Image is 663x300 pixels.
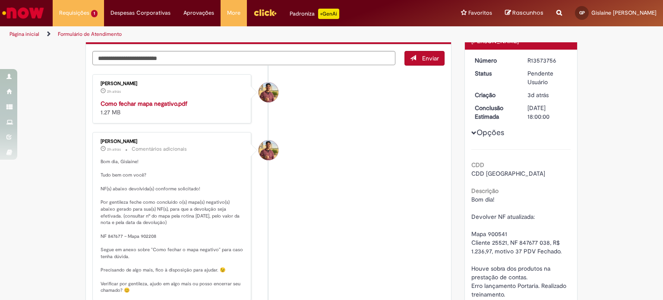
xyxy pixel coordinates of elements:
time: 30/09/2025 08:47:02 [107,89,121,94]
span: Rascunhos [512,9,543,17]
div: Padroniza [290,9,339,19]
time: 30/09/2025 08:46:45 [107,147,121,152]
span: Aprovações [183,9,214,17]
div: [PERSON_NAME] [101,139,244,144]
span: Enviar [422,54,439,62]
p: +GenAi [318,9,339,19]
span: Despesas Corporativas [110,9,170,17]
dt: Status [468,69,521,78]
div: [DATE] 18:00:00 [527,104,568,121]
a: Página inicial [9,31,39,38]
span: 3d atrás [527,91,549,99]
div: [PERSON_NAME] [101,81,244,86]
div: 1.27 MB [101,99,244,117]
dt: Conclusão Estimada [468,104,521,121]
div: 28/09/2025 09:22:39 [527,91,568,99]
p: Bom dia, Gislaine! Tudo bem com você? NF(s) abaixo devolvida(s) conforme solicitado! Por gentilez... [101,158,244,294]
img: click_logo_yellow_360x200.png [253,6,277,19]
div: R13573756 [527,56,568,65]
span: 2h atrás [107,147,121,152]
button: Enviar [404,51,445,66]
span: Favoritos [468,9,492,17]
b: Descrição [471,187,499,195]
div: Vitor Jeremias Da Silva [259,82,278,102]
dt: Número [468,56,521,65]
span: CDD [GEOGRAPHIC_DATA] [471,170,545,177]
dt: Criação [468,91,521,99]
span: Gislaine [PERSON_NAME] [591,9,657,16]
span: 1 [91,10,98,17]
a: Como fechar mapa negativo.pdf [101,100,187,107]
textarea: Digite sua mensagem aqui... [92,51,395,66]
div: Vitor Jeremias Da Silva [259,140,278,160]
span: 2h atrás [107,89,121,94]
span: More [227,9,240,17]
ul: Trilhas de página [6,26,436,42]
b: CDD [471,161,484,169]
a: Formulário de Atendimento [58,31,122,38]
span: GP [579,10,585,16]
a: Rascunhos [505,9,543,17]
div: Pendente Usuário [527,69,568,86]
span: Requisições [59,9,89,17]
img: ServiceNow [1,4,45,22]
time: 28/09/2025 09:22:39 [527,91,549,99]
small: Comentários adicionais [132,145,187,153]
